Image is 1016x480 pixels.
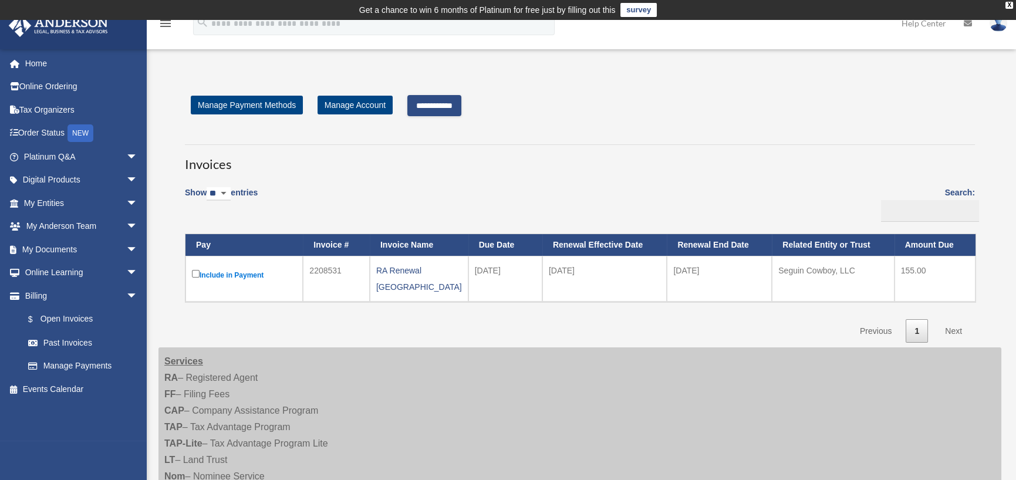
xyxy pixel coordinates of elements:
a: Manage Account [318,96,393,114]
th: Invoice Name: activate to sort column ascending [370,234,468,256]
a: My Entitiesarrow_drop_down [8,191,156,215]
a: Past Invoices [16,331,150,354]
strong: RA [164,373,178,383]
strong: TAP-Lite [164,438,202,448]
h3: Invoices [185,144,975,174]
a: Previous [851,319,900,343]
a: Manage Payment Methods [191,96,303,114]
span: arrow_drop_down [126,215,150,239]
th: Pay: activate to sort column descending [185,234,303,256]
a: My Documentsarrow_drop_down [8,238,156,261]
td: [DATE] [542,256,667,302]
i: menu [158,16,173,31]
input: Include in Payment [192,270,200,278]
a: Next [936,319,971,343]
th: Amount Due: activate to sort column ascending [895,234,976,256]
a: menu [158,21,173,31]
a: Platinum Q&Aarrow_drop_down [8,145,156,168]
span: $ [35,312,40,327]
strong: CAP [164,405,184,415]
label: Search: [877,185,975,222]
td: [DATE] [667,256,772,302]
span: arrow_drop_down [126,168,150,192]
th: Renewal Effective Date: activate to sort column ascending [542,234,667,256]
a: Digital Productsarrow_drop_down [8,168,156,192]
strong: Services [164,356,203,366]
a: Online Learningarrow_drop_down [8,261,156,285]
label: Include in Payment [192,268,296,282]
div: Get a chance to win 6 months of Platinum for free just by filling out this [359,3,616,17]
a: $Open Invoices [16,307,144,332]
select: Showentries [207,187,231,201]
th: Invoice #: activate to sort column ascending [303,234,370,256]
div: close [1005,2,1013,9]
a: Manage Payments [16,354,150,378]
a: Online Ordering [8,75,156,99]
strong: TAP [164,422,183,432]
span: arrow_drop_down [126,284,150,308]
span: arrow_drop_down [126,191,150,215]
img: Anderson Advisors Platinum Portal [5,14,112,37]
span: arrow_drop_down [126,261,150,285]
a: Home [8,52,156,75]
div: NEW [67,124,93,142]
a: Billingarrow_drop_down [8,284,150,307]
a: Tax Organizers [8,98,156,121]
i: search [196,16,209,29]
td: 2208531 [303,256,370,302]
th: Due Date: activate to sort column ascending [468,234,542,256]
th: Renewal End Date: activate to sort column ascending [667,234,772,256]
a: My Anderson Teamarrow_drop_down [8,215,156,238]
div: RA Renewal [GEOGRAPHIC_DATA] [376,262,462,295]
strong: LT [164,455,175,465]
a: Events Calendar [8,377,156,401]
input: Search: [881,200,979,222]
a: 1 [906,319,928,343]
label: Show entries [185,185,258,212]
th: Related Entity or Trust: activate to sort column ascending [772,234,894,256]
a: Order StatusNEW [8,121,156,146]
span: arrow_drop_down [126,238,150,262]
a: survey [620,3,657,17]
img: User Pic [990,15,1007,32]
td: 155.00 [895,256,976,302]
strong: FF [164,389,176,399]
td: [DATE] [468,256,542,302]
span: arrow_drop_down [126,145,150,169]
td: Seguin Cowboy, LLC [772,256,894,302]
